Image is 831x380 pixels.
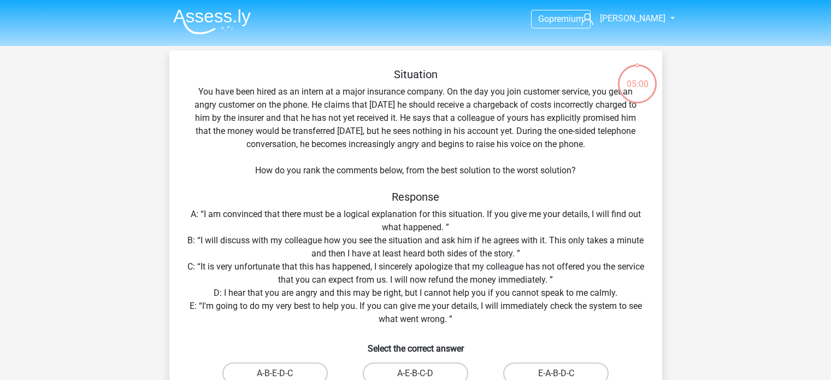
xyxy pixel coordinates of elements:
a: Gopremium [532,11,590,26]
h5: Response [187,190,645,203]
span: Go [538,14,549,24]
img: Assessly [173,9,251,34]
span: premium [549,14,584,24]
div: 05:00 [617,63,658,91]
span: [PERSON_NAME] [600,13,665,24]
h6: Select the correct answer [187,335,645,354]
a: [PERSON_NAME] [577,12,667,25]
h5: Situation [187,68,645,81]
